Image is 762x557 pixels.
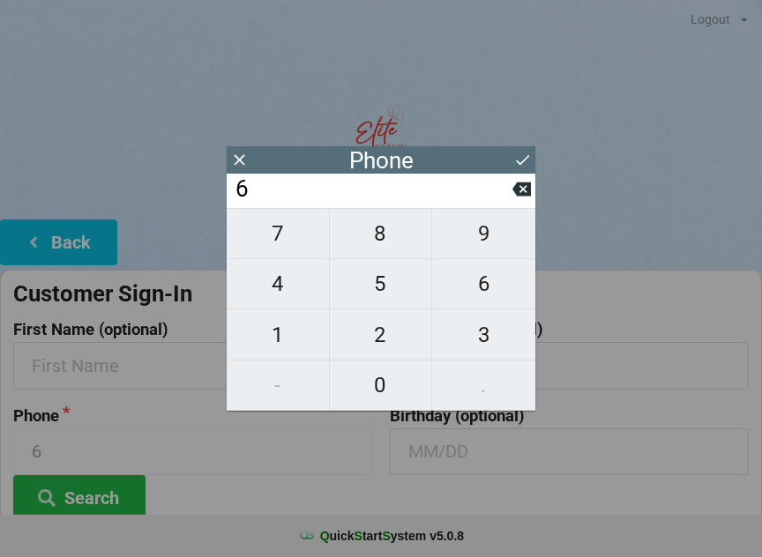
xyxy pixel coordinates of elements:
[227,309,330,360] button: 1
[432,208,535,259] button: 9
[330,259,433,309] button: 5
[432,316,535,353] span: 3
[227,259,330,309] button: 4
[227,208,330,259] button: 7
[330,316,432,353] span: 2
[330,309,433,360] button: 2
[330,360,433,411] button: 0
[330,215,432,252] span: 8
[432,259,535,309] button: 6
[227,316,329,353] span: 1
[349,152,414,169] div: Phone
[330,367,432,404] span: 0
[227,265,329,302] span: 4
[432,309,535,360] button: 3
[330,265,432,302] span: 5
[330,208,433,259] button: 8
[432,265,535,302] span: 6
[227,215,329,252] span: 7
[432,215,535,252] span: 9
